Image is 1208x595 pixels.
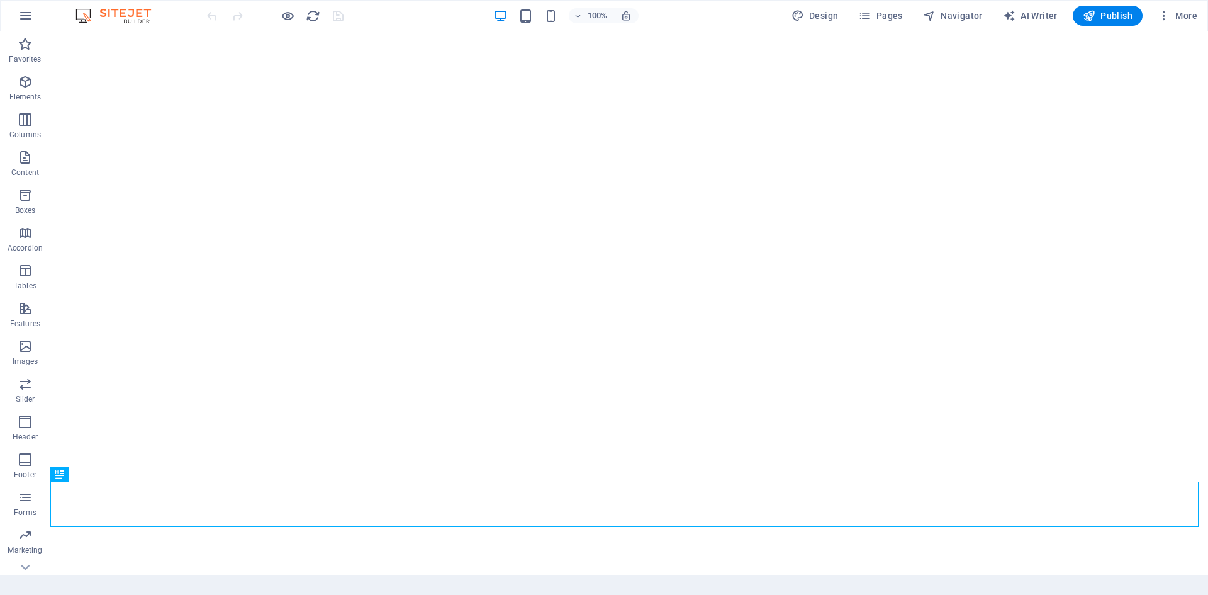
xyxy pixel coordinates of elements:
[786,6,844,26] button: Design
[16,394,35,404] p: Slider
[1083,9,1132,22] span: Publish
[923,9,983,22] span: Navigator
[588,8,608,23] h6: 100%
[620,10,632,21] i: On resize automatically adjust zoom level to fit chosen device.
[858,9,902,22] span: Pages
[8,243,43,253] p: Accordion
[998,6,1063,26] button: AI Writer
[306,9,320,23] i: Reload page
[9,92,42,102] p: Elements
[8,545,42,555] p: Marketing
[569,8,613,23] button: 100%
[13,356,38,366] p: Images
[15,205,36,215] p: Boxes
[14,470,36,480] p: Footer
[853,6,907,26] button: Pages
[1073,6,1143,26] button: Publish
[72,8,167,23] img: Editor Logo
[14,281,36,291] p: Tables
[11,167,39,178] p: Content
[1158,9,1197,22] span: More
[10,319,40,329] p: Features
[1153,6,1202,26] button: More
[786,6,844,26] div: Design (Ctrl+Alt+Y)
[14,507,36,518] p: Forms
[791,9,839,22] span: Design
[1003,9,1058,22] span: AI Writer
[918,6,988,26] button: Navigator
[9,54,41,64] p: Favorites
[280,8,295,23] button: Click here to leave preview mode and continue editing
[13,432,38,442] p: Header
[305,8,320,23] button: reload
[9,130,41,140] p: Columns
